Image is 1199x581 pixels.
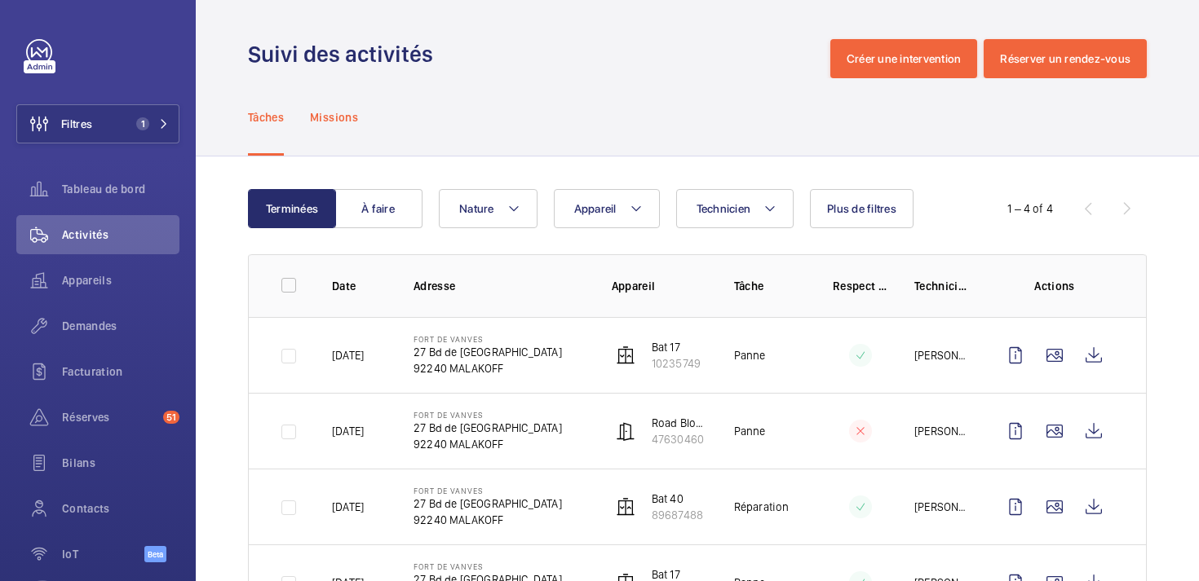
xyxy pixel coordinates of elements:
button: Terminées [248,189,336,228]
p: Panne [734,347,766,363]
span: Appareils [62,272,179,288]
p: 92240 MALAKOFF [414,436,562,452]
p: [DATE] [332,423,364,439]
span: 51 [163,411,179,424]
p: Réparation [734,499,790,515]
p: [PERSON_NAME] [914,347,970,363]
span: Appareil [574,202,617,215]
button: Réserver un rendez-vous [984,39,1147,78]
img: automatic_door.svg [616,421,635,441]
button: Filtres1 [16,104,179,143]
button: À faire [334,189,423,228]
span: Nature [459,202,494,215]
p: Fort de vanves [414,410,562,420]
p: Respect délai [833,278,888,294]
span: Facturation [62,363,179,380]
p: 92240 MALAKOFF [414,512,562,528]
img: elevator.svg [616,497,635,517]
p: 89687488 [652,507,703,523]
p: 27 Bd de [GEOGRAPHIC_DATA] [414,420,562,436]
p: Panne [734,423,766,439]
span: Technicien [697,202,751,215]
p: 10235749 [652,355,701,372]
p: Date [332,278,387,294]
button: Plus de filtres [810,189,914,228]
p: Bat 40 [652,491,703,507]
p: [PERSON_NAME] [914,423,970,439]
p: Actions [996,278,1113,294]
span: Contacts [62,500,179,517]
p: Fort de vanves [414,561,562,571]
span: Beta [144,546,166,562]
p: 27 Bd de [GEOGRAPHIC_DATA] [414,495,562,512]
p: Adresse [414,278,586,294]
p: Tâche [734,278,807,294]
p: Tâches [248,109,284,125]
button: Créer une intervention [830,39,978,78]
img: elevator.svg [616,346,635,365]
p: Fort de vanves [414,486,562,495]
p: Road Bloker Entrée de Site [652,415,708,431]
span: Tableau de bord [62,181,179,197]
p: 92240 MALAKOFF [414,360,562,376]
p: 47630460 [652,431,708,447]
p: Fort de vanves [414,334,562,344]
span: IoT [62,546,144,562]
p: [DATE] [332,347,364,363]
span: Bilans [62,455,179,471]
div: 1 – 4 of 4 [1007,200,1053,217]
button: Technicien [676,189,794,228]
p: Bat 17 [652,339,701,355]
span: 1 [136,117,149,130]
h1: Suivi des activités [248,39,443,69]
span: Réserves [62,409,157,425]
button: Nature [439,189,538,228]
p: Appareil [612,278,708,294]
span: Filtres [61,116,92,132]
p: [DATE] [332,499,364,515]
p: Missions [310,109,358,125]
button: Appareil [554,189,660,228]
span: Plus de filtres [827,202,896,215]
span: Activités [62,227,179,243]
p: [PERSON_NAME] [914,499,970,515]
span: Demandes [62,318,179,334]
p: Technicien [914,278,970,294]
p: 27 Bd de [GEOGRAPHIC_DATA] [414,344,562,360]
